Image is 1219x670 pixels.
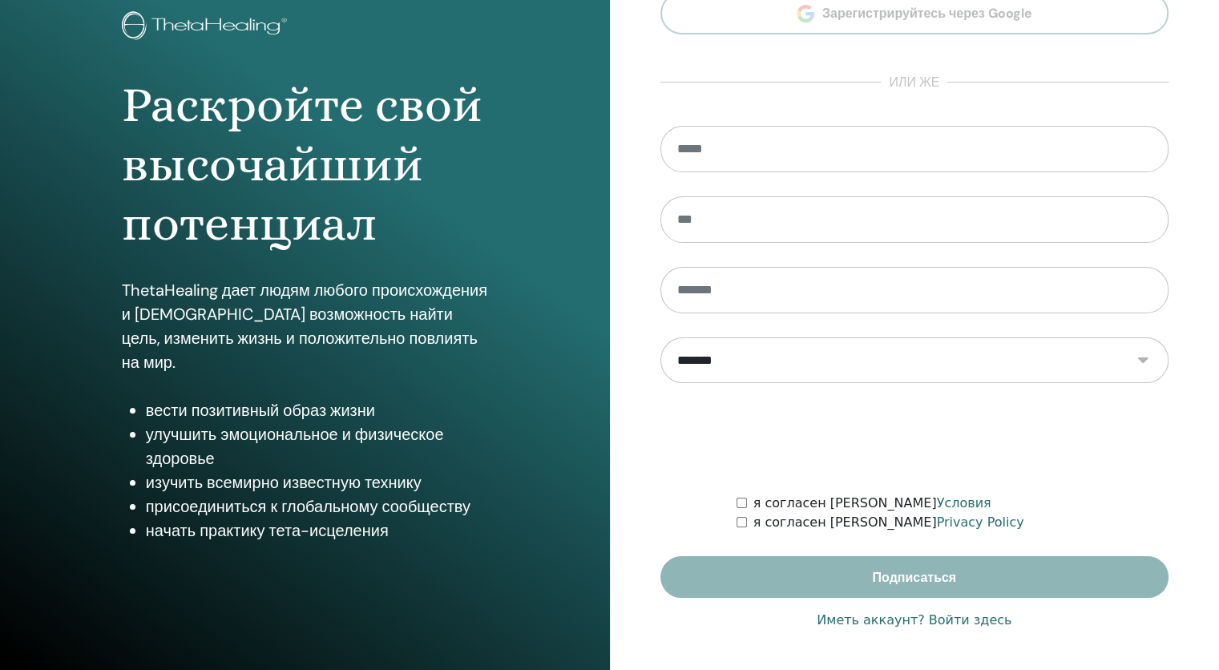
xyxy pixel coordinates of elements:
[881,73,947,92] span: или же
[146,470,488,494] li: изучить всемирно известную технику
[146,494,488,519] li: присоединиться к глобальному сообществу
[753,513,1024,532] label: я согласен [PERSON_NAME]
[122,75,488,254] h1: Раскройте свой высочайший потенциал
[146,519,488,543] li: начать практику тета-исцеления
[146,422,488,470] li: улучшить эмоциональное и физическое здоровье
[937,495,991,511] a: Условия
[122,278,488,374] p: ThetaHealing дает людям любого происхождения и [DEMOGRAPHIC_DATA] возможность найти цель, изменит...
[793,407,1036,470] iframe: reCAPTCHA
[753,494,991,513] label: я согласен [PERSON_NAME]
[937,515,1024,530] a: Privacy Policy
[817,611,1011,630] a: Иметь аккаунт? Войти здесь
[146,398,488,422] li: вести позитивный образ жизни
